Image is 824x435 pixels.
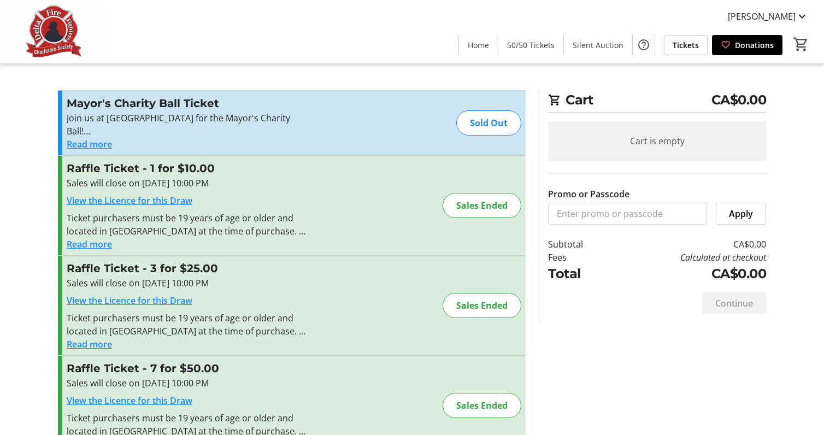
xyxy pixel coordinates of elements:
span: 50/50 Tickets [507,39,555,51]
a: View the Licence for this Draw [67,395,192,407]
a: Silent Auction [564,35,632,55]
a: View the Licence for this Draw [67,295,192,307]
button: Read more [67,238,112,251]
a: 50/50 Tickets [498,35,563,55]
a: View the Licence for this Draw [67,195,192,207]
h3: Mayor's Charity Ball Ticket [67,95,305,111]
td: Total [548,264,611,284]
a: Donations [712,35,782,55]
span: Apply [729,207,753,220]
td: Calculated at checkout [611,251,766,264]
a: Home [459,35,498,55]
a: Tickets [664,35,708,55]
td: Fees [548,251,611,264]
span: [PERSON_NAME] [728,10,796,23]
div: Sales Ended [443,393,521,418]
h3: Raffle Ticket - 7 for $50.00 [67,360,305,377]
div: Sales will close on [DATE] 10:00 PM [67,177,305,190]
div: Ticket purchasers must be 19 years of age or older and located in [GEOGRAPHIC_DATA] at the time o... [67,211,305,238]
p: Join us at [GEOGRAPHIC_DATA] for the Mayor's Charity Ball! [67,111,305,138]
label: Promo or Passcode [548,187,629,201]
input: Enter promo or passcode [548,203,707,225]
img: Delta Firefighters Charitable Society's Logo [7,4,104,59]
button: Help [633,34,655,56]
div: Sold Out [456,110,521,136]
h3: Raffle Ticket - 3 for $25.00 [67,260,305,277]
div: Sales will close on [DATE] 10:00 PM [67,377,305,390]
span: Home [468,39,489,51]
button: Apply [716,203,766,225]
button: Read more [67,138,112,151]
button: Read more [67,338,112,351]
span: CA$0.00 [711,90,767,110]
h2: Cart [548,90,766,113]
td: CA$0.00 [611,264,766,284]
button: [PERSON_NAME] [719,8,817,25]
h3: Raffle Ticket - 1 for $10.00 [67,160,305,177]
div: Cart is empty [548,121,766,161]
span: Donations [735,39,774,51]
div: Sales will close on [DATE] 10:00 PM [67,277,305,290]
td: Subtotal [548,238,611,251]
div: Ticket purchasers must be 19 years of age or older and located in [GEOGRAPHIC_DATA] at the time o... [67,311,305,338]
div: Sales Ended [443,293,521,318]
span: Silent Auction [573,39,623,51]
button: Cart [791,34,811,54]
span: Tickets [673,39,699,51]
td: CA$0.00 [611,238,766,251]
div: Sales Ended [443,193,521,218]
